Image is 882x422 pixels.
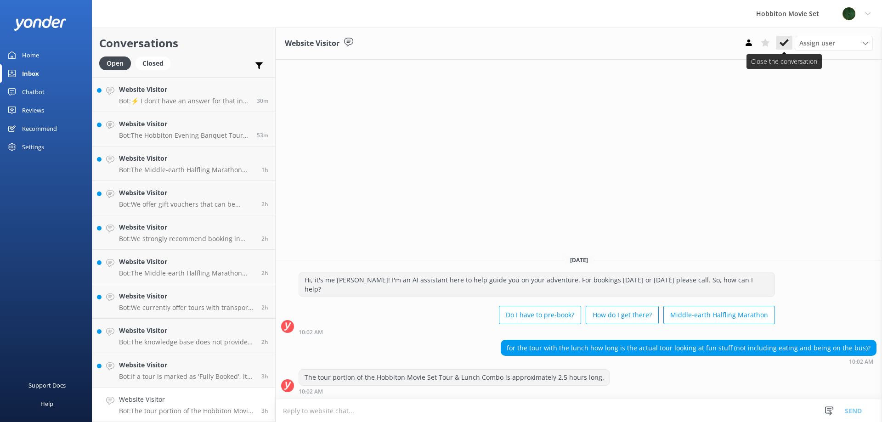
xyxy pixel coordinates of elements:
button: Do I have to pre-book? [499,306,581,324]
span: Aug 24 2025 10:02am (UTC +12:00) Pacific/Auckland [261,407,268,415]
h4: Website Visitor [119,188,254,198]
span: Aug 24 2025 12:12pm (UTC +12:00) Pacific/Auckland [261,166,268,174]
span: Aug 24 2025 10:45am (UTC +12:00) Pacific/Auckland [261,338,268,346]
h2: Conversations [99,34,268,52]
p: Bot: The Middle-earth Halfling Marathon takes participants on a journey through sites and scenes ... [119,269,254,277]
a: Website VisitorBot:The Middle-earth Halfling Marathon takes participants on a journey through sit... [92,146,275,181]
div: Recommend [22,119,57,138]
p: Bot: ⚡ I don't have an answer for that in my knowledge base. Please try and rephrase your questio... [119,97,250,105]
span: Aug 24 2025 10:23am (UTC +12:00) Pacific/Auckland [261,372,268,380]
div: Aug 24 2025 10:02am (UTC +12:00) Pacific/Auckland [299,388,610,394]
p: Bot: The Middle-earth Halfling Marathon takes participants on a journey through sites and scenes ... [119,166,254,174]
span: Aug 24 2025 11:01am (UTC +12:00) Pacific/Auckland [261,235,268,242]
h4: Website Visitor [119,222,254,232]
button: Middle-earth Halfling Marathon [663,306,775,324]
div: for the tour with the lunch how long is the actual tour looking at fun stuff (not including eatin... [501,340,876,356]
a: Website VisitorBot:⚡ I don't have an answer for that in my knowledge base. Please try and rephras... [92,78,275,112]
h4: Website Visitor [119,257,254,267]
p: Bot: We strongly recommend booking in advance as our tours are known to sell out, especially betw... [119,235,254,243]
h4: Website Visitor [119,394,254,405]
div: Home [22,46,39,64]
div: Open [99,56,131,70]
a: Website VisitorBot:We strongly recommend booking in advance as our tours are known to sell out, e... [92,215,275,250]
span: Aug 24 2025 11:15am (UTC +12:00) Pacific/Auckland [261,200,268,208]
span: Aug 24 2025 10:53am (UTC +12:00) Pacific/Auckland [261,304,268,311]
a: Website VisitorBot:We offer gift vouchers that can be redeemed for our tour experiences. You can ... [92,181,275,215]
p: Bot: The knowledge base does not provide specific information about booking earlier time slots on... [119,338,254,346]
h4: Website Visitor [119,153,254,163]
h4: Website Visitor [119,360,254,370]
div: Aug 24 2025 10:02am (UTC +12:00) Pacific/Auckland [501,358,876,365]
div: Settings [22,138,44,156]
a: Website VisitorBot:The Hobbiton Evening Banquet Tour prices are from $230 per adult (18+yrs), $17... [92,112,275,146]
div: Chatbot [22,83,45,101]
h4: Website Visitor [119,291,254,301]
div: Closed [136,56,170,70]
img: 34-1625720359.png [842,7,856,21]
div: Support Docs [28,376,66,394]
a: Open [99,58,136,68]
span: Aug 24 2025 11:01am (UTC +12:00) Pacific/Auckland [261,269,268,277]
strong: 10:02 AM [849,359,873,365]
span: Aug 24 2025 01:02pm (UTC +12:00) Pacific/Auckland [257,97,268,105]
p: Bot: The tour portion of the Hobbiton Movie Set Tour & Lunch Combo is approximately 2.5 hours long. [119,407,254,415]
a: Website VisitorBot:The tour portion of the Hobbiton Movie Set Tour & Lunch Combo is approximately... [92,388,275,422]
p: Bot: If a tour is marked as 'Fully Booked', it means all tickets for that tour experience on that... [119,372,254,381]
a: Closed [136,58,175,68]
div: Reviews [22,101,44,119]
div: Aug 24 2025 10:02am (UTC +12:00) Pacific/Auckland [299,329,775,335]
a: Website VisitorBot:We currently offer tours with transport from The Shire's Rest and Matamata isi... [92,284,275,319]
div: Inbox [22,64,39,83]
h4: Website Visitor [119,84,250,95]
img: yonder-white-logo.png [14,16,67,31]
h4: Website Visitor [119,326,254,336]
span: [DATE] [565,256,594,264]
span: Assign user [799,38,835,48]
div: Help [40,394,53,413]
strong: 10:02 AM [299,389,323,394]
div: Hi, it's me [PERSON_NAME]! I'm an AI assistant here to help guide you on your adventure. For book... [299,272,775,297]
strong: 10:02 AM [299,330,323,335]
a: Website VisitorBot:The knowledge base does not provide specific information about booking earlier... [92,319,275,353]
a: Website VisitorBot:The Middle-earth Halfling Marathon takes participants on a journey through sit... [92,250,275,284]
a: Website VisitorBot:If a tour is marked as 'Fully Booked', it means all tickets for that tour expe... [92,353,275,388]
p: Bot: We offer gift vouchers that can be redeemed for our tour experiences. You can request gift v... [119,200,254,208]
span: Aug 24 2025 12:39pm (UTC +12:00) Pacific/Auckland [257,131,268,139]
p: Bot: We currently offer tours with transport from The Shire's Rest and Matamata isite only. We do... [119,304,254,312]
h3: Website Visitor [285,38,339,50]
button: How do I get there? [586,306,659,324]
h4: Website Visitor [119,119,250,129]
div: Assign User [795,36,873,51]
div: The tour portion of the Hobbiton Movie Set Tour & Lunch Combo is approximately 2.5 hours long. [299,370,610,385]
p: Bot: The Hobbiton Evening Banquet Tour prices are from $230 per adult (18+yrs), $177 per youth (1... [119,131,250,140]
